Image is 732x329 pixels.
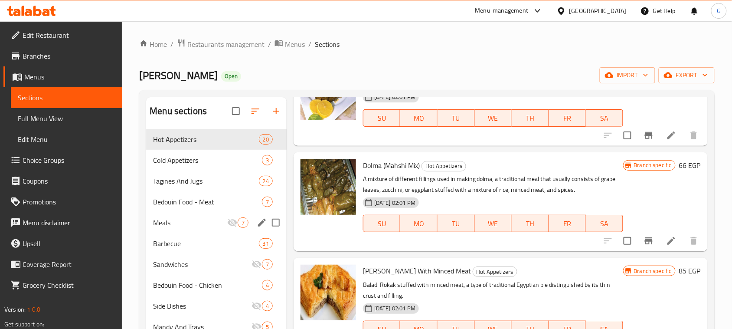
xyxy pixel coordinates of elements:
[3,275,122,296] a: Grocery Checklist
[146,171,287,191] div: Tagines And Jugs24
[153,197,262,207] div: Bedouin Food - Meat
[259,135,272,144] span: 20
[473,267,517,277] span: Hot Appetizers
[3,254,122,275] a: Coverage Report
[363,159,420,172] span: Dolma (Mahshi Mix)
[569,6,627,16] div: [GEOGRAPHIC_DATA]
[153,176,258,186] div: Tagines And Jugs
[589,112,620,125] span: SA
[11,129,122,150] a: Edit Menu
[11,87,122,108] a: Sections
[153,301,252,311] span: Side Dishes
[262,301,273,311] div: items
[150,105,207,118] h2: Menu sections
[3,171,122,191] a: Coupons
[23,176,115,186] span: Coupons
[153,217,227,228] div: Meals
[18,113,115,124] span: Full Menu View
[274,39,305,50] a: Menus
[638,125,659,146] button: Branch-specific-item
[23,30,115,40] span: Edit Restaurant
[23,155,115,165] span: Choice Groups
[638,230,659,251] button: Branch-specific-item
[683,125,704,146] button: delete
[552,112,583,125] span: FR
[367,217,397,230] span: SU
[666,236,676,246] a: Edit menu item
[259,177,272,185] span: 24
[139,39,715,50] nav: breadcrumb
[146,129,287,150] div: Hot Appetizers20
[170,39,173,49] li: /
[262,197,273,207] div: items
[404,112,434,125] span: MO
[589,217,620,230] span: SA
[153,134,258,145] span: Hot Appetizers
[221,71,241,82] div: Open
[371,93,419,101] span: [DATE] 02:01 PM
[683,230,704,251] button: delete
[23,259,115,270] span: Coverage Report
[600,67,655,83] button: import
[441,112,471,125] span: TU
[266,101,287,122] button: Add section
[515,217,546,230] span: TH
[23,280,115,290] span: Grocery Checklist
[3,66,122,87] a: Menus
[146,254,287,275] div: Sandwiches7
[252,259,262,270] svg: Inactive section
[549,215,586,232] button: FR
[308,39,311,49] li: /
[3,46,122,66] a: Branches
[24,72,115,82] span: Menus
[146,296,287,316] div: Side Dishes4
[371,199,419,207] span: [DATE] 02:01 PM
[146,212,287,233] div: Meals7edit
[363,264,471,277] span: [PERSON_NAME] With Minced Meat
[371,304,419,313] span: [DATE] 02:01 PM
[262,155,273,165] div: items
[679,265,701,277] h6: 85 EGP
[3,191,122,212] a: Promotions
[23,51,115,61] span: Branches
[262,259,273,270] div: items
[631,267,675,275] span: Branch specific
[478,217,509,230] span: WE
[262,260,272,269] span: 7
[631,161,675,169] span: Branch specific
[259,176,273,186] div: items
[586,215,623,232] button: SA
[153,238,258,249] span: Barbecue
[717,6,721,16] span: G
[262,198,272,206] span: 7
[301,159,356,215] img: Dolma (Mahshi Mix)
[255,216,268,229] button: edit
[363,215,400,232] button: SU
[549,109,586,127] button: FR
[3,150,122,171] a: Choice Groups
[441,217,471,230] span: TU
[473,266,517,277] div: Hot Appetizers
[227,217,238,228] svg: Inactive section
[3,233,122,254] a: Upsell
[4,304,26,315] span: Version:
[404,217,434,230] span: MO
[586,109,623,127] button: SA
[438,109,475,127] button: TU
[238,217,248,228] div: items
[618,232,637,250] span: Select to update
[607,70,648,81] span: import
[422,161,466,171] span: Hot Appetizers
[475,6,529,16] div: Menu-management
[438,215,475,232] button: TU
[262,280,273,290] div: items
[146,275,287,296] div: Bedouin Food - Chicken4
[23,197,115,207] span: Promotions
[139,66,218,85] span: [PERSON_NAME]
[238,219,248,227] span: 7
[259,134,273,145] div: items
